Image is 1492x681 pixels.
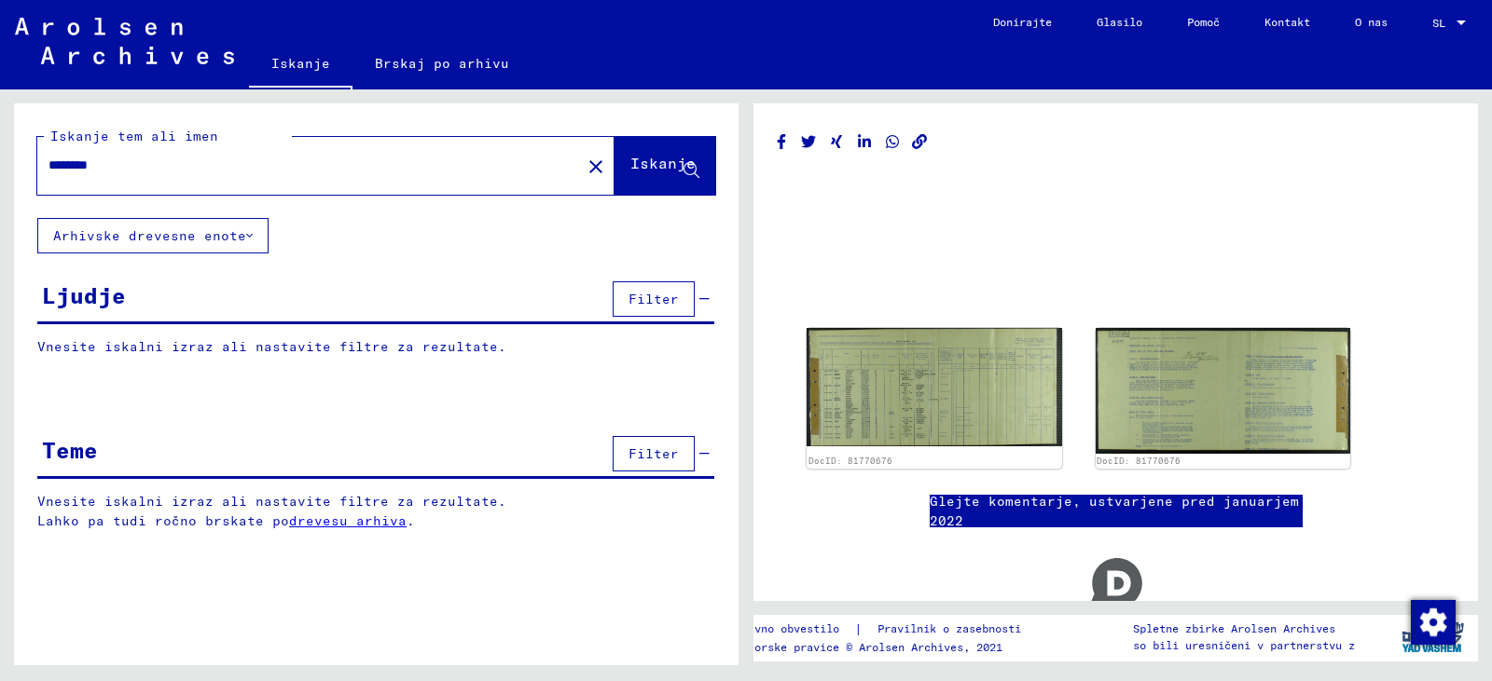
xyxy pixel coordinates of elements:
button: Kopiraj povezavo [910,130,930,154]
a: Pravilnik o zasebnosti [863,620,1043,639]
font: Iskanje tem ali imen [50,128,218,144]
img: Sprememba soglasja [1411,600,1456,645]
button: Deli na Xingu [827,130,847,154]
button: Deli na Twitterju [799,130,819,154]
img: 002.jpg [1096,328,1351,453]
a: DocID: 81770676 [1097,456,1181,466]
a: Glejte komentarje, ustvarjene pred januarjem 2022 [930,492,1303,531]
mat-icon: close [585,156,607,178]
font: . [407,512,415,529]
button: Filter [613,436,695,471]
font: Pravno obvestilo [735,621,839,635]
font: so bili uresničeni v partnerstvu z [1133,638,1355,652]
font: Filter [629,291,679,307]
button: Deli na Facebooku [772,130,792,154]
div: Sprememba soglasja [1410,599,1455,644]
font: Pravilnik o zasebnosti [877,621,1021,635]
font: Kontakt [1264,15,1310,29]
font: Teme [42,436,98,464]
font: Pomoč [1187,15,1220,29]
font: Spletne zbirke Arolsen Archives [1133,621,1335,635]
font: Glasilo [1097,15,1142,29]
a: Pravno obvestilo [735,620,854,639]
font: Filter [629,445,679,462]
button: Deli na LinkedInu [855,130,875,154]
button: Filter [613,281,695,317]
font: Ljudje [42,281,126,309]
font: SL [1432,16,1445,30]
font: Brskaj po arhivu [375,55,509,72]
font: Iskanje [630,154,696,172]
button: Arhivske drevesne enote [37,218,269,253]
font: Donirajte [993,15,1052,29]
button: Deli na WhatsAppu [883,130,903,154]
font: Arhivske drevesne enote [53,227,246,244]
img: Arolsen_neg.svg [15,18,234,64]
font: Glejte komentarje, ustvarjene pred januarjem 2022 [930,493,1299,529]
font: Vnesite iskalni izraz ali nastavite filtre za rezultate. [37,338,506,355]
a: Iskanje [249,41,352,89]
a: DocID: 81770676 [808,456,892,466]
img: yv_logo.png [1398,614,1468,661]
a: Brskaj po arhivu [352,41,532,86]
font: Avtorske pravice © Arolsen Archives, 2021 [735,640,1002,654]
img: 001.jpg [807,328,1062,446]
font: O nas [1355,15,1388,29]
a: drevesu arhiva [289,512,407,529]
font: Iskanje [271,55,330,72]
button: Jasno [577,147,615,184]
font: Lahko pa tudi ročno brskate po [37,512,289,529]
font: Vnesite iskalni izraz ali nastavite filtre za rezultate. [37,493,506,510]
button: Iskanje [615,137,715,195]
font: | [854,620,863,637]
